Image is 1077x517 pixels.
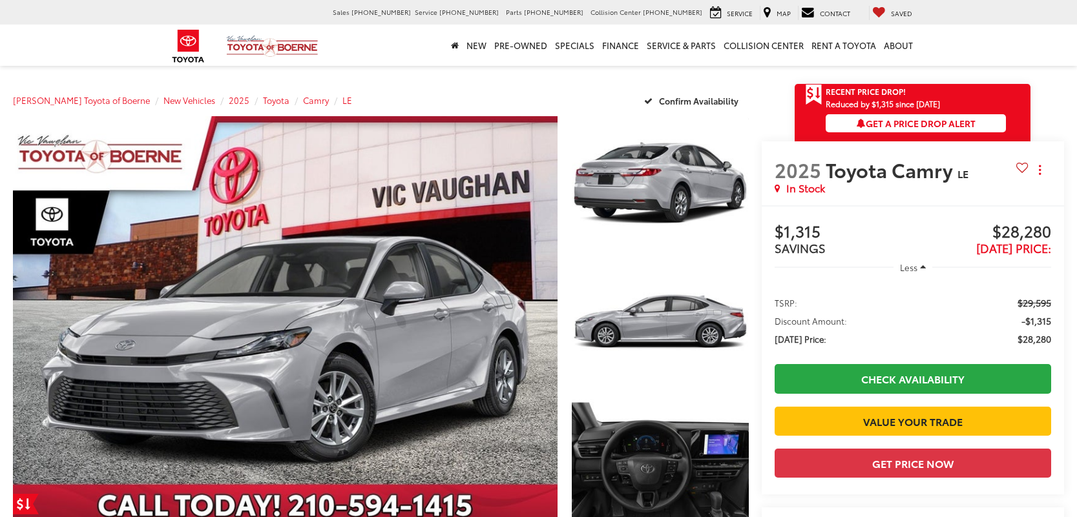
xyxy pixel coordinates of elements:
[880,25,917,66] a: About
[570,115,751,250] img: 2025 Toyota Camry LE
[900,261,917,273] span: Less
[439,7,499,17] span: [PHONE_NUMBER]
[775,449,1051,478] button: Get Price Now
[524,7,583,17] span: [PHONE_NUMBER]
[1029,158,1051,181] button: Actions
[643,7,702,17] span: [PHONE_NUMBER]
[303,94,329,106] a: Camry
[727,8,753,18] span: Service
[707,6,756,20] a: Service
[795,84,1030,99] a: Get Price Drop Alert Recent Price Drop!
[775,223,913,242] span: $1,315
[775,156,821,183] span: 2025
[1021,314,1051,327] span: -$1,315
[447,25,463,66] a: Home
[637,89,749,112] button: Confirm Availability
[163,94,215,106] a: New Vehicles
[826,86,906,97] span: Recent Price Drop!
[891,8,912,18] span: Saved
[226,35,319,57] img: Vic Vaughan Toyota of Boerne
[1018,296,1051,309] span: $29,595
[1018,332,1051,345] span: $28,280
[333,7,350,17] span: Sales
[643,25,720,66] a: Service & Parts: Opens in a new tab
[775,314,847,327] span: Discount Amount:
[857,117,976,130] span: Get a Price Drop Alert
[351,7,411,17] span: [PHONE_NUMBER]
[976,239,1051,256] span: [DATE] Price:
[164,25,213,67] img: Toyota
[826,156,957,183] span: Toyota Camry
[913,223,1051,242] span: $28,280
[13,94,150,106] a: [PERSON_NAME] Toyota of Boerne
[572,116,749,249] a: Expand Photo 1
[720,25,808,66] a: Collision Center
[342,94,352,106] a: LE
[798,6,853,20] a: Contact
[572,256,749,389] a: Expand Photo 2
[415,7,437,17] span: Service
[760,6,794,20] a: Map
[808,25,880,66] a: Rent a Toyota
[551,25,598,66] a: Specials
[598,25,643,66] a: Finance
[826,99,1006,108] span: Reduced by $1,315 since [DATE]
[13,494,39,514] a: Get Price Drop Alert
[775,407,1051,436] a: Value Your Trade
[805,84,822,106] span: Get Price Drop Alert
[775,239,826,256] span: SAVINGS
[775,332,826,345] span: [DATE] Price:
[957,166,968,181] span: LE
[570,254,751,390] img: 2025 Toyota Camry LE
[659,95,738,106] span: Confirm Availability
[820,8,850,18] span: Contact
[229,94,249,106] a: 2025
[463,25,490,66] a: New
[775,364,1051,393] a: Check Availability
[263,94,289,106] a: Toyota
[1039,165,1041,175] span: dropdown dots
[869,6,915,20] a: My Saved Vehicles
[490,25,551,66] a: Pre-Owned
[786,181,825,196] span: In Stock
[894,256,932,279] button: Less
[775,296,797,309] span: TSRP:
[506,7,522,17] span: Parts
[777,8,791,18] span: Map
[591,7,641,17] span: Collision Center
